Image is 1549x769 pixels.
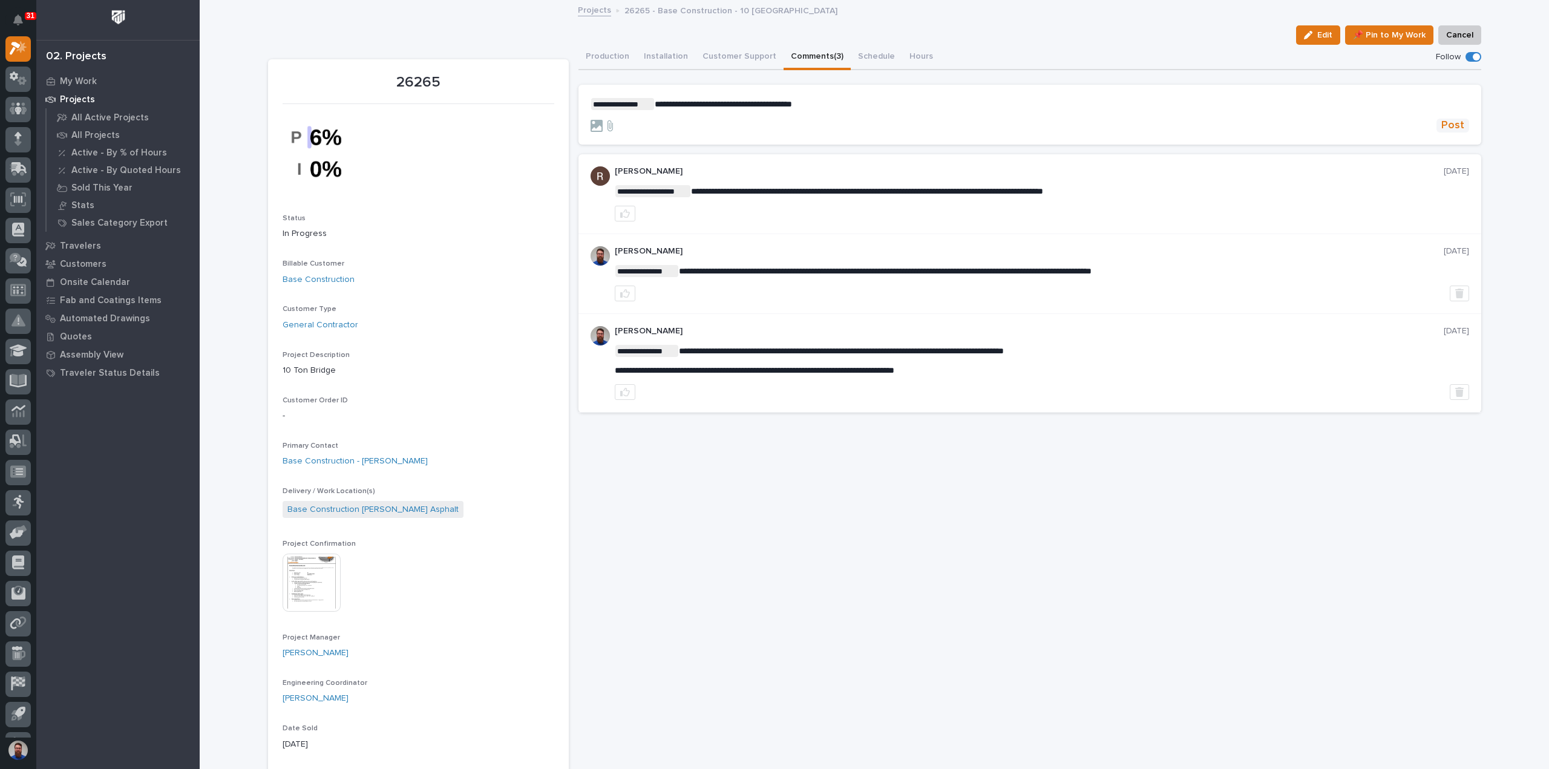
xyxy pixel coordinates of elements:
a: Projects [578,2,611,16]
button: Post [1436,119,1469,133]
a: Customers [36,255,200,273]
button: like this post [615,286,635,301]
p: [DATE] [1444,166,1469,177]
button: Comments (3) [784,45,851,70]
button: Customer Support [695,45,784,70]
a: Assembly View [36,345,200,364]
span: Status [283,215,306,222]
a: Traveler Status Details [36,364,200,382]
p: All Active Projects [71,113,149,123]
a: Projects [36,90,200,108]
a: Base Construction [PERSON_NAME] Asphalt [287,503,459,516]
p: Follow [1436,52,1461,62]
p: Projects [60,94,95,105]
a: [PERSON_NAME] [283,647,349,659]
button: Delete post [1450,286,1469,301]
button: Cancel [1438,25,1481,45]
p: My Work [60,76,97,87]
p: Fab and Coatings Items [60,295,162,306]
img: 6hTokn1ETDGPf9BPokIQ [591,326,610,345]
p: Traveler Status Details [60,368,160,379]
div: Notifications31 [15,15,31,34]
span: Customer Type [283,306,336,313]
button: Notifications [5,7,31,33]
span: Delivery / Work Location(s) [283,488,375,495]
span: Date Sold [283,725,318,732]
a: Base Construction - [PERSON_NAME] [283,455,428,468]
img: Workspace Logo [107,6,129,28]
button: Production [578,45,637,70]
p: Active - By % of Hours [71,148,167,159]
a: Automated Drawings [36,309,200,327]
span: Project Description [283,352,350,359]
p: 26265 - Base Construction - 10 [GEOGRAPHIC_DATA] [624,3,837,16]
button: like this post [615,384,635,400]
a: My Work [36,72,200,90]
p: Customers [60,259,106,270]
a: General Contractor [283,319,358,332]
p: Active - By Quoted Hours [71,165,181,176]
a: Quotes [36,327,200,345]
button: 📌 Pin to My Work [1345,25,1433,45]
span: Project Confirmation [283,540,356,548]
img: 20-XbSdntDUl6FSTTCEYmWCiHAgT_gfC6iWLl7HeMMg [283,111,373,195]
p: All Projects [71,130,120,141]
img: 6hTokn1ETDGPf9BPokIQ [591,246,610,266]
button: Hours [902,45,940,70]
p: [DATE] [1444,246,1469,257]
a: All Active Projects [47,109,200,126]
a: Sales Category Export [47,214,200,231]
a: Active - By Quoted Hours [47,162,200,178]
p: Onsite Calendar [60,277,130,288]
span: Billable Customer [283,260,344,267]
button: Edit [1296,25,1340,45]
p: [DATE] [283,738,554,751]
a: Fab and Coatings Items [36,291,200,309]
p: Travelers [60,241,101,252]
a: Base Construction [283,273,355,286]
button: users-avatar [5,738,31,763]
span: Cancel [1446,28,1473,42]
a: Travelers [36,237,200,255]
a: Stats [47,197,200,214]
img: AATXAJzQ1Gz112k1-eEngwrIHvmFm-wfF_dy1drktBUI=s96-c [591,166,610,186]
p: - [283,410,554,422]
p: Quotes [60,332,92,342]
span: Post [1441,119,1464,133]
p: Stats [71,200,94,211]
span: Primary Contact [283,442,338,450]
p: [PERSON_NAME] [615,326,1444,336]
p: 10 Ton Bridge [283,364,554,377]
span: 📌 Pin to My Work [1353,28,1426,42]
p: In Progress [283,227,554,240]
button: Installation [637,45,695,70]
p: 31 [27,11,34,20]
p: [PERSON_NAME] [615,246,1444,257]
a: [PERSON_NAME] [283,692,349,705]
a: Onsite Calendar [36,273,200,291]
a: Sold This Year [47,179,200,196]
span: Customer Order ID [283,397,348,404]
p: 26265 [283,74,554,91]
span: Project Manager [283,634,340,641]
p: [PERSON_NAME] [615,166,1444,177]
p: [DATE] [1444,326,1469,336]
div: 02. Projects [46,50,106,64]
p: Sales Category Export [71,218,168,229]
button: Delete post [1450,384,1469,400]
p: Automated Drawings [60,313,150,324]
p: Sold This Year [71,183,133,194]
button: like this post [615,206,635,221]
span: Engineering Coordinator [283,679,367,687]
a: All Projects [47,126,200,143]
a: Active - By % of Hours [47,144,200,161]
button: Schedule [851,45,902,70]
p: Assembly View [60,350,123,361]
span: Edit [1317,30,1332,41]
